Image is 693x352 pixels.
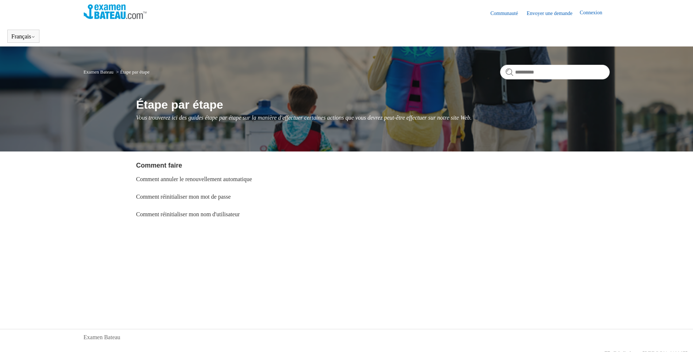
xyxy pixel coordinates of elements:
[11,33,35,40] button: Français
[115,69,149,75] li: Étape par étape
[84,333,121,342] a: Examen Bateau
[136,162,182,169] a: Comment faire
[84,69,115,75] li: Examen Bateau
[136,194,231,200] a: Comment réinitialiser mon mot de passe
[500,65,610,79] input: Rechercher
[136,96,610,113] h1: Étape par étape
[580,9,609,18] a: Connexion
[136,113,610,122] p: Vous trouverez ici des guides étape par étape sur la manière d'effectuer certaines actions que vo...
[527,10,580,17] a: Envoyer une demande
[490,10,525,17] a: Communauté
[136,176,252,182] a: Comment annuler le renouvellement automatique
[84,4,147,19] img: Page d’accueil du Centre d’aide Examen Bateau
[84,69,114,75] a: Examen Bateau
[136,211,240,217] a: Comment réinitialiser mon nom d'utilisateur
